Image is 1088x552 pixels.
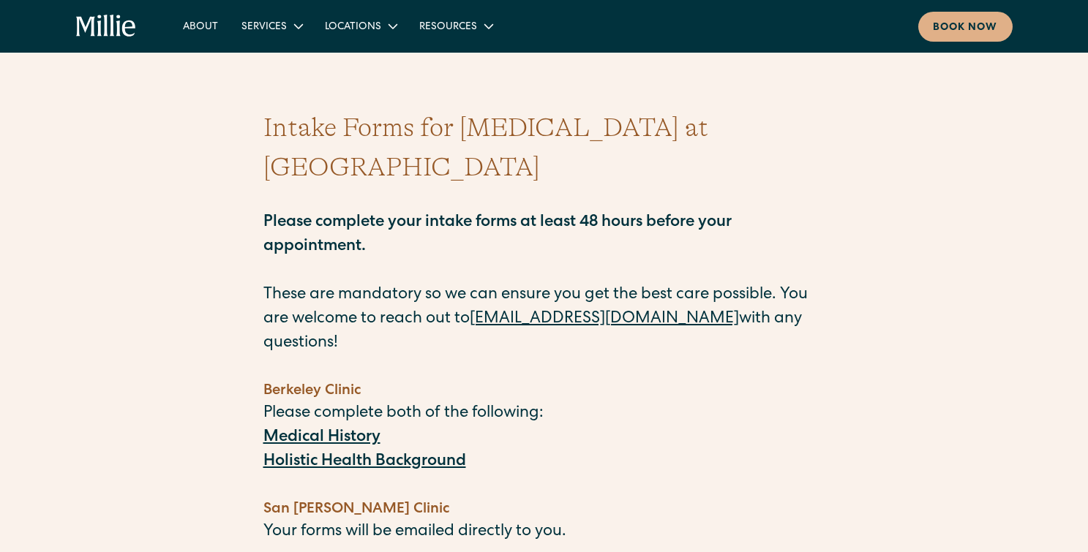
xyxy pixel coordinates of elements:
a: home [76,15,137,38]
p: Your forms will be emailed directly to you. [263,521,825,545]
div: Resources [419,20,477,35]
a: About [171,14,230,38]
strong: Please complete your intake forms at least 48 hours before your appointment. [263,215,732,255]
h1: Intake Forms for [MEDICAL_DATA] at [GEOGRAPHIC_DATA] [263,108,825,187]
div: Book now [933,20,998,36]
a: [EMAIL_ADDRESS][DOMAIN_NAME] [470,311,739,328]
p: Please complete both of the following: [263,402,825,426]
div: Resources [408,14,503,38]
div: Services [230,14,313,38]
p: ‍ [263,356,825,380]
a: Holistic Health Background [263,454,466,470]
a: Book now [918,12,1013,42]
div: Locations [325,20,381,35]
p: These are mandatory so we can ensure you get the best care possible. You are welcome to reach out... [263,187,825,356]
strong: Berkeley Clinic [263,384,361,398]
p: ‍ [263,475,825,499]
div: Locations [313,14,408,38]
strong: San [PERSON_NAME] Clinic [263,502,449,517]
a: Medical History [263,430,380,446]
div: Services [241,20,287,35]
